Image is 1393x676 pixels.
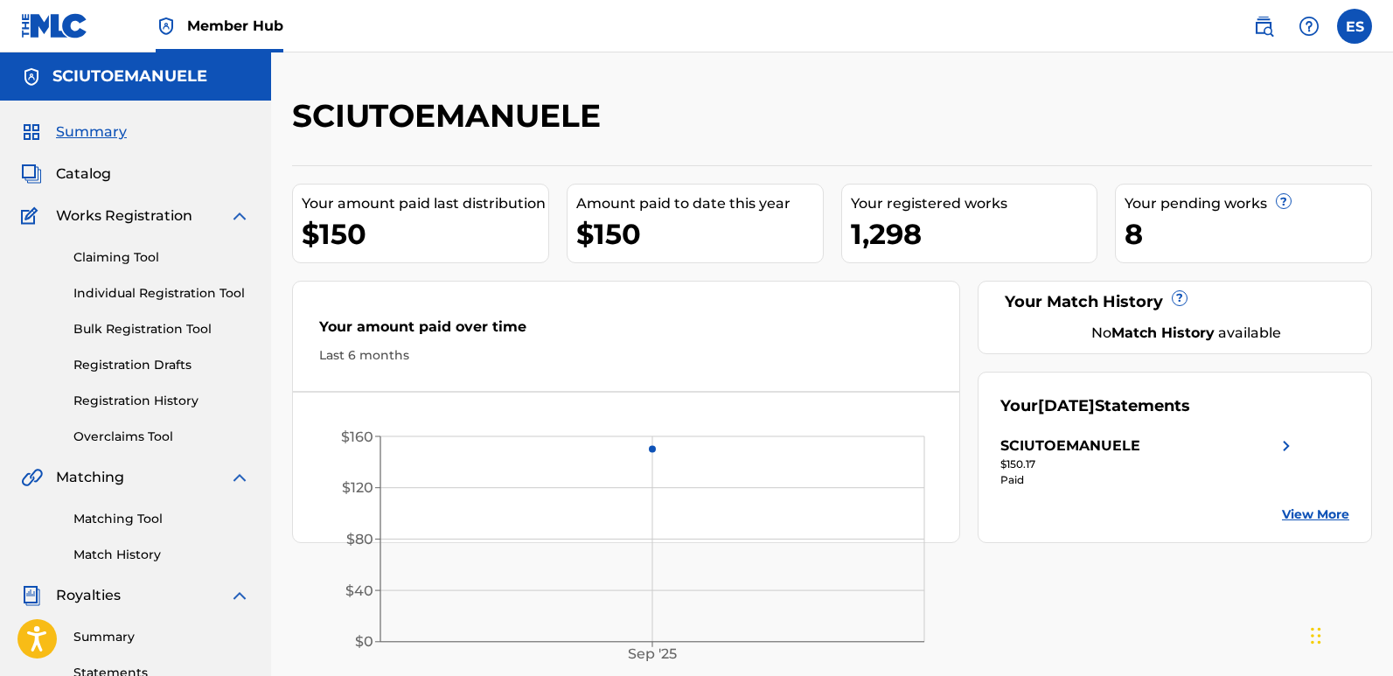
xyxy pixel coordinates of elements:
[1246,9,1281,44] a: Public Search
[1000,290,1349,314] div: Your Match History
[56,122,127,143] span: Summary
[628,645,677,662] tspan: Sep '25
[56,585,121,606] span: Royalties
[156,16,177,37] img: Top Rightsholder
[229,467,250,488] img: expand
[73,546,250,564] a: Match History
[302,193,548,214] div: Your amount paid last distribution
[1125,193,1371,214] div: Your pending works
[292,96,609,136] h2: SCIUTOEMANUELE
[1173,291,1187,305] span: ?
[21,122,42,143] img: Summary
[342,479,373,496] tspan: $120
[73,320,250,338] a: Bulk Registration Tool
[1282,505,1349,524] a: View More
[229,585,250,606] img: expand
[21,164,111,185] a: CatalogCatalog
[1000,456,1297,472] div: $150.17
[346,531,373,547] tspan: $80
[1038,396,1095,415] span: [DATE]
[73,392,250,410] a: Registration History
[1292,9,1327,44] div: Help
[576,193,823,214] div: Amount paid to date this year
[851,214,1097,254] div: 1,298
[21,585,42,606] img: Royalties
[21,206,44,226] img: Works Registration
[355,633,373,650] tspan: $0
[319,346,933,365] div: Last 6 months
[73,284,250,303] a: Individual Registration Tool
[851,193,1097,214] div: Your registered works
[319,317,933,346] div: Your amount paid over time
[21,122,127,143] a: SummarySummary
[341,429,373,445] tspan: $160
[229,206,250,226] img: expand
[345,582,373,599] tspan: $40
[1306,592,1393,676] div: Chat-Widget
[73,248,250,267] a: Claiming Tool
[1000,394,1190,418] div: Your Statements
[1311,610,1321,662] div: Ziehen
[21,164,42,185] img: Catalog
[1277,194,1291,208] span: ?
[1253,16,1274,37] img: search
[1299,16,1320,37] img: help
[576,214,823,254] div: $150
[187,16,283,36] span: Member Hub
[1306,592,1393,676] iframe: Chat Widget
[1000,472,1297,488] div: Paid
[21,66,42,87] img: Accounts
[56,164,111,185] span: Catalog
[52,66,207,87] h5: SCIUTOEMANUELE
[302,214,548,254] div: $150
[56,467,124,488] span: Matching
[1125,214,1371,254] div: 8
[21,467,43,488] img: Matching
[73,628,250,646] a: Summary
[1000,436,1297,488] a: SCIUTOEMANUELEright chevron icon$150.17Paid
[21,13,88,38] img: MLC Logo
[1022,323,1349,344] div: No available
[73,356,250,374] a: Registration Drafts
[73,428,250,446] a: Overclaims Tool
[1344,428,1393,568] iframe: Resource Center
[1276,436,1297,456] img: right chevron icon
[1337,9,1372,44] div: User Menu
[56,206,192,226] span: Works Registration
[1000,436,1140,456] div: SCIUTOEMANUELE
[1111,324,1215,341] strong: Match History
[73,510,250,528] a: Matching Tool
